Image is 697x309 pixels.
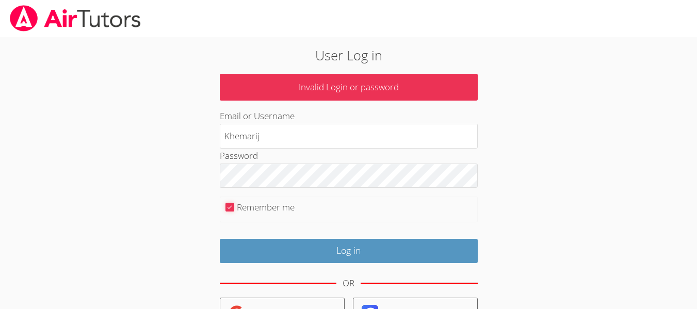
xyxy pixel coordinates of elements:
[160,45,537,65] h2: User Log in
[343,276,354,291] div: OR
[220,150,258,161] label: Password
[220,110,295,122] label: Email or Username
[237,201,295,213] label: Remember me
[220,74,478,101] p: Invalid Login or password
[9,5,142,31] img: airtutors_banner-c4298cdbf04f3fff15de1276eac7730deb9818008684d7c2e4769d2f7ddbe033.png
[220,239,478,263] input: Log in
